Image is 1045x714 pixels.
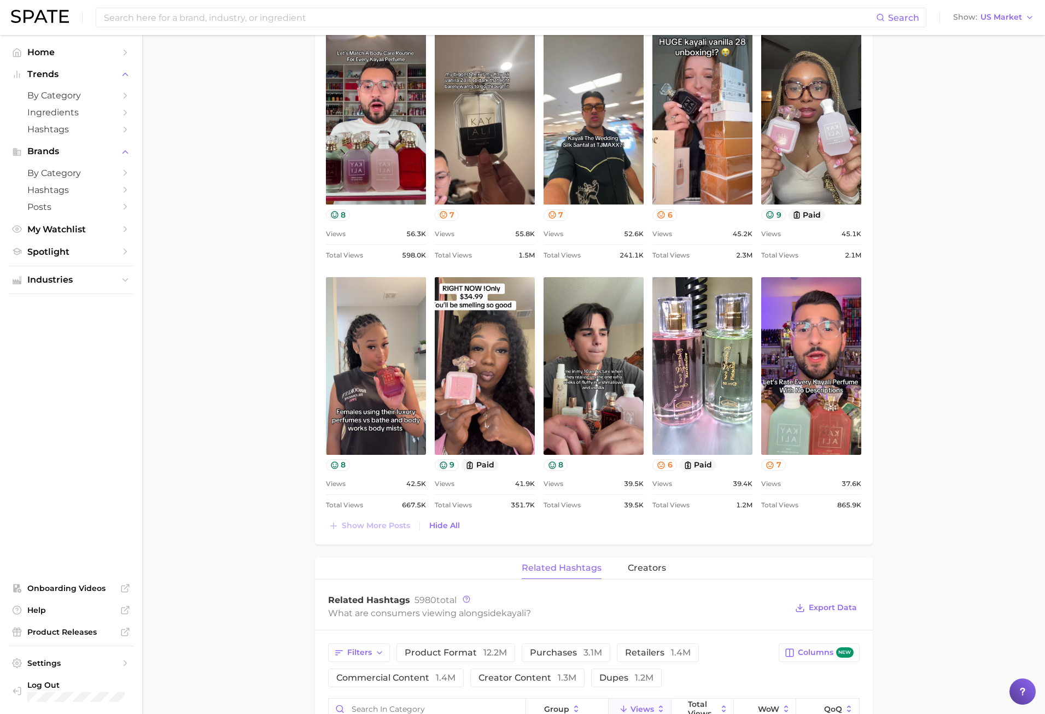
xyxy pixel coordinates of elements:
span: Views [544,227,563,241]
a: Hashtags [9,182,133,198]
span: 1.2m [736,499,752,512]
span: Views [326,477,346,490]
a: by Category [9,165,133,182]
span: Views [435,227,454,241]
span: My Watchlist [27,224,115,235]
span: Total Views [761,499,798,512]
span: Total Views [544,499,581,512]
span: 55.8k [515,227,535,241]
span: Industries [27,275,115,285]
span: commercial content [336,674,456,682]
a: Spotlight [9,243,133,260]
span: by Category [27,90,115,101]
a: by Category [9,87,133,104]
span: Views [630,705,654,713]
span: 56.3k [406,227,426,241]
button: 7 [435,209,459,221]
a: Log out. Currently logged in with e-mail jacob.demos@robertet.com. [9,677,133,705]
span: QoQ [824,705,842,713]
button: paid [461,459,499,471]
span: 39.5k [624,499,644,512]
span: dupes [599,674,653,682]
span: 39.4k [733,477,752,490]
span: 598.0k [402,249,426,262]
span: 39.5k [624,477,644,490]
span: 1.5m [518,249,535,262]
button: 8 [326,459,351,471]
span: creators [628,563,666,573]
span: 865.9k [837,499,861,512]
span: 42.5k [406,477,426,490]
button: Brands [9,143,133,160]
span: 2.1m [845,249,861,262]
span: Home [27,47,115,57]
span: Views [761,477,781,490]
span: purchases [530,648,602,657]
span: 351.7k [511,499,535,512]
span: WoW [758,705,779,713]
button: 7 [761,459,786,471]
img: SPATE [11,10,69,23]
a: Product Releases [9,624,133,640]
span: 45.1k [842,227,861,241]
span: Views [544,477,563,490]
span: 41.9k [515,477,535,490]
span: Views [652,477,672,490]
button: 8 [544,459,568,471]
span: Hashtags [27,124,115,134]
span: Ingredients [27,107,115,118]
a: Home [9,44,133,61]
button: Export Data [792,600,859,616]
span: Total Views [761,249,798,262]
span: Posts [27,202,115,212]
span: 1.3m [558,672,576,683]
span: Spotlight [27,247,115,257]
span: Columns [798,647,853,658]
button: 8 [326,209,351,221]
span: 12.2m [483,647,507,658]
button: paid [788,209,826,221]
span: Views [652,227,672,241]
a: Ingredients [9,104,133,121]
span: total [415,595,457,605]
span: Hide All [429,521,460,530]
span: new [836,647,854,658]
span: Export Data [809,603,857,612]
span: Total Views [652,499,690,512]
span: Views [761,227,781,241]
span: Brands [27,147,115,156]
span: 45.2k [733,227,752,241]
div: What are consumers viewing alongside ? [328,606,787,621]
span: Related Hashtags [328,595,410,605]
span: 3.1m [583,647,602,658]
a: Hashtags [9,121,133,138]
span: US Market [980,14,1022,20]
span: Views [435,477,454,490]
span: 52.6k [624,227,644,241]
a: Help [9,602,133,618]
span: Settings [27,658,115,668]
a: Posts [9,198,133,215]
button: 9 [761,209,786,221]
span: related hashtags [522,563,602,573]
span: Trends [27,69,115,79]
button: Trends [9,66,133,83]
span: group [544,705,569,713]
span: Total Views [435,499,472,512]
button: Show more posts [326,518,413,534]
span: Search [888,13,919,23]
span: Total Views [435,249,472,262]
span: Total Views [326,499,363,512]
span: Total Views [326,249,363,262]
button: 6 [652,459,677,471]
span: 241.1k [620,249,644,262]
a: My Watchlist [9,221,133,238]
span: 1.4m [436,672,456,683]
input: Search here for a brand, industry, or ingredient [103,8,876,27]
span: product format [405,648,507,657]
span: 5980 [415,595,436,605]
span: 37.6k [842,477,861,490]
span: 2.3m [736,249,752,262]
button: Hide All [427,518,463,533]
span: kayali [501,608,526,618]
